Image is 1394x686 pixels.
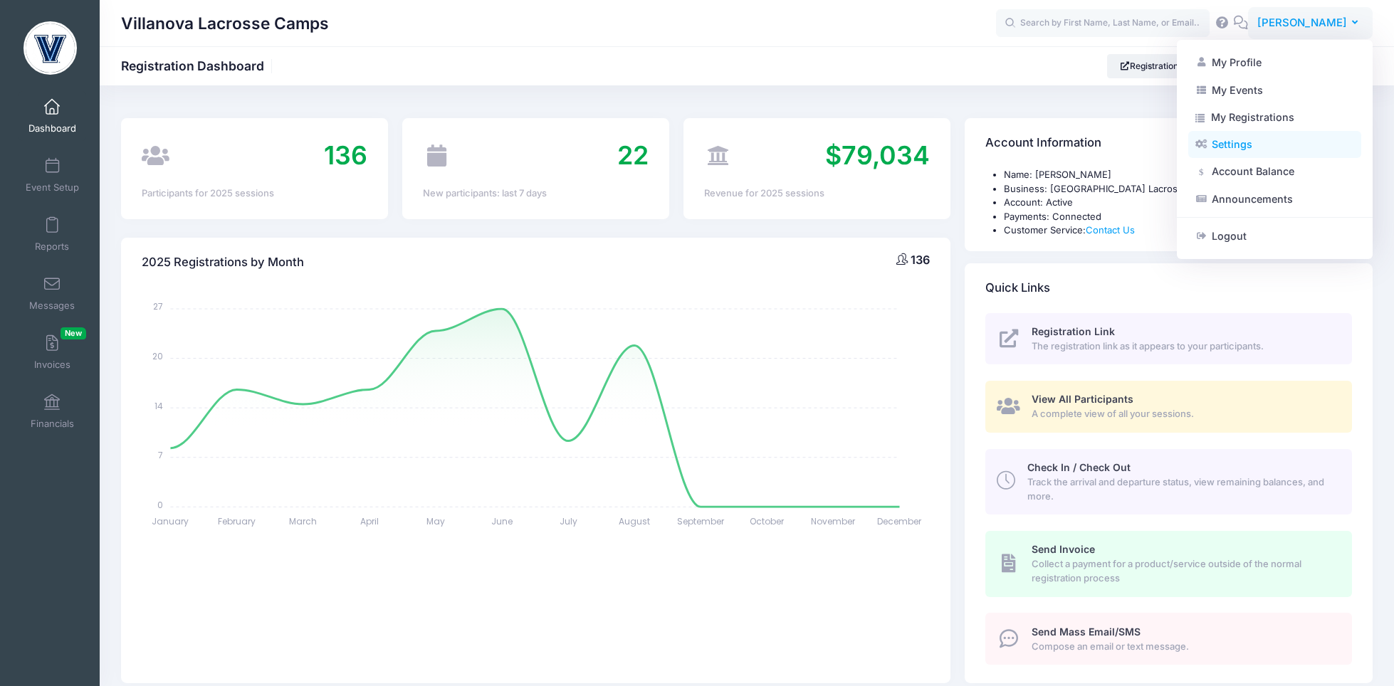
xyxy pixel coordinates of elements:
span: [PERSON_NAME] [1257,15,1347,31]
tspan: September [677,515,725,527]
div: Participants for 2025 sessions [142,186,367,201]
tspan: January [152,515,189,527]
a: My Registrations [1188,104,1361,131]
span: 136 [324,139,367,171]
div: New participants: last 7 days [423,186,649,201]
tspan: June [491,515,513,527]
span: Send Invoice [1032,543,1095,555]
input: Search by First Name, Last Name, or Email... [996,9,1210,38]
span: View All Participants [1032,393,1133,405]
h4: Quick Links [985,268,1050,308]
span: Registration Link [1032,325,1115,337]
a: Contact Us [1086,224,1135,236]
li: Account: Active [1004,196,1351,210]
li: Business: [GEOGRAPHIC_DATA] Lacrosse Camps [1004,182,1351,196]
a: Event Setup [19,150,86,200]
button: [PERSON_NAME] [1248,7,1373,40]
a: InvoicesNew [19,327,86,377]
span: 22 [617,139,649,171]
a: My Events [1188,76,1361,103]
tspan: 0 [158,498,164,510]
a: View All Participants A complete view of all your sessions. [985,381,1351,433]
a: Financials [19,386,86,436]
span: Collect a payment for a product/service outside of the normal registration process [1032,557,1336,585]
span: A complete view of all your sessions. [1032,407,1336,421]
h4: Account Information [985,123,1101,164]
tspan: 14 [155,399,164,411]
span: Invoices [34,359,70,371]
tspan: April [360,515,379,527]
a: Settings [1188,131,1361,158]
span: Messages [29,300,75,312]
a: Send Invoice Collect a payment for a product/service outside of the normal registration process [985,531,1351,596]
tspan: July [560,515,577,527]
tspan: 7 [159,449,164,461]
a: Registration Link [1107,54,1210,78]
h4: 2025 Registrations by Month [142,242,304,283]
span: The registration link as it appears to your participants. [1032,339,1336,354]
span: 136 [911,253,930,267]
a: Reports [19,209,86,259]
tspan: 20 [153,350,164,362]
tspan: February [218,515,256,527]
tspan: 27 [154,300,164,312]
h1: Registration Dashboard [121,58,276,73]
tspan: October [750,515,785,527]
div: Revenue for 2025 sessions [704,186,930,201]
a: Send Mass Email/SMS Compose an email or text message. [985,613,1351,665]
span: New [61,327,86,339]
a: Account Balance [1188,158,1361,185]
tspan: November [812,515,856,527]
img: Villanova Lacrosse Camps [23,21,77,75]
a: Announcements [1188,186,1361,213]
span: Financials [31,418,74,430]
a: Check In / Check Out Track the arrival and departure status, view remaining balances, and more. [985,449,1351,514]
a: My Profile [1188,49,1361,76]
span: Compose an email or text message. [1032,640,1336,654]
tspan: August [619,515,650,527]
a: Registration Link The registration link as it appears to your participants. [985,313,1351,365]
span: Send Mass Email/SMS [1032,626,1141,638]
a: Logout [1188,223,1361,250]
span: Dashboard [28,122,76,134]
li: Customer Service: [1004,223,1351,238]
span: Track the arrival and departure status, view remaining balances, and more. [1027,475,1336,503]
li: Payments: Connected [1004,210,1351,224]
tspan: March [289,515,317,527]
a: Dashboard [19,91,86,141]
span: Event Setup [26,181,79,194]
h1: Villanova Lacrosse Camps [121,7,329,40]
span: Check In / Check Out [1027,461,1131,473]
span: Reports [35,241,69,253]
tspan: May [426,515,445,527]
a: Messages [19,268,86,318]
tspan: December [878,515,923,527]
li: Name: [PERSON_NAME] [1004,168,1351,182]
span: $79,034 [825,139,930,171]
